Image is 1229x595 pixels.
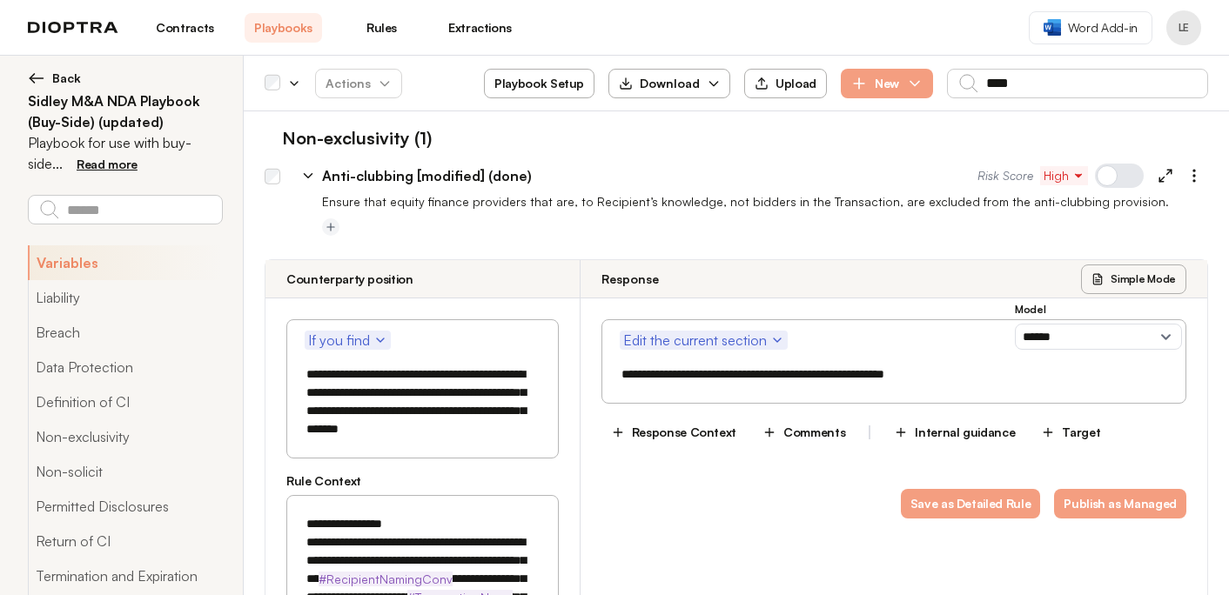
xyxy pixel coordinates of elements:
button: If you find [305,331,391,350]
strong: #RecipientNamingConv [319,572,453,586]
span: High [1044,167,1085,184]
div: Upload [755,76,816,91]
h2: Sidley M&A NDA Playbook (Buy-Side) (updated) [28,90,222,132]
button: Breach [28,315,222,350]
button: Actions [315,69,402,98]
a: Word Add-in [1029,11,1152,44]
button: Download [608,69,730,98]
h3: Response [601,271,659,288]
a: Rules [343,13,420,43]
button: Edit the current section [620,331,788,350]
button: Back [28,70,222,87]
button: New [841,69,933,98]
img: logo [28,22,118,34]
span: Actions [312,68,406,99]
button: Return of CI [28,524,222,558]
button: Save as Detailed Rule [901,489,1041,518]
h3: Model [1015,303,1182,317]
button: Definition of CI [28,384,222,419]
button: Simple Mode [1081,264,1186,294]
div: Select all [265,76,280,91]
button: High [1040,166,1088,185]
button: Liability [28,280,222,315]
button: Upload [744,69,827,98]
h1: Non-exclusivity (1) [265,125,432,151]
p: Anti-clubbing [modified] (done) [322,165,532,186]
span: If you find [308,330,387,351]
button: Internal guidance [884,418,1024,447]
select: Model [1015,324,1182,350]
button: Profile menu [1166,10,1201,45]
span: Back [52,70,81,87]
p: Playbook for use with buy-side [28,132,222,174]
img: left arrow [28,70,45,87]
button: Termination and Expiration [28,558,222,593]
span: Read more [77,157,138,171]
button: Target [1031,418,1110,447]
button: Variables [28,245,222,280]
div: Download [619,75,700,92]
button: Non-solicit [28,454,222,489]
button: Playbook Setup [484,69,594,98]
a: Playbooks [245,13,322,43]
h3: Rule Context [286,472,559,490]
img: word [1044,19,1061,36]
span: Edit the current section [623,330,784,351]
span: Word Add-in [1068,19,1138,37]
a: Extractions [441,13,519,43]
button: Permitted Disclosures [28,489,222,524]
span: ... [52,155,63,172]
h3: Counterparty position [286,271,413,288]
p: Ensure that equity finance providers that are, to Recipient’s knowledge, not bidders in the Trans... [322,193,1208,211]
span: Risk Score [977,167,1033,184]
button: Non-exclusivity [28,419,222,454]
button: Publish as Managed [1054,489,1186,518]
a: Contracts [146,13,224,43]
button: Add tag [322,218,339,236]
button: Data Protection [28,350,222,384]
button: Response Context [601,418,746,447]
button: Comments [753,418,855,447]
